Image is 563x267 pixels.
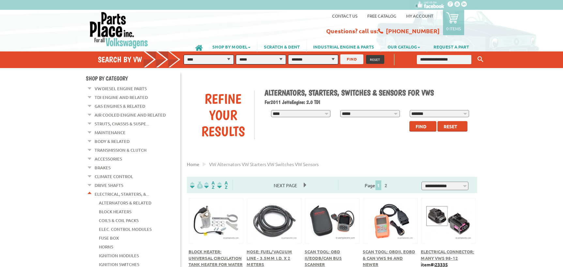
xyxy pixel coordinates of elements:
[99,199,151,207] a: Alternators & Related
[95,172,133,181] a: Climate Control
[446,26,461,31] p: 0 items
[406,13,433,19] a: My Account
[95,146,146,154] a: Transmission & Clutch
[421,249,474,261] a: Electrical Connector: Many VWs 98-12
[99,243,113,251] a: Horns
[367,13,396,19] a: Free Catalog
[267,182,304,188] a: Next Page
[190,181,203,189] img: filterpricelow.svg
[443,10,464,35] a: 0 items
[267,180,304,190] span: Next Page
[216,181,229,189] img: Sort by Sales Rank
[292,99,320,105] span: Engine: 2.0 TDI
[375,180,381,190] span: 1
[257,41,306,52] a: SCRATCH & DENT
[95,119,149,128] a: Struts, Chassis & Suspe...
[265,88,473,97] h1: Alternators, Starters, Switches & Sensors for VWs
[370,57,380,62] span: RESET
[95,181,123,190] a: Drive Shafts
[95,102,145,110] a: Gas Engines & Related
[95,93,148,102] a: TDI Engine and Related
[95,190,149,198] a: Electrical, Starters, &...
[99,216,139,225] a: Coils & Coil Packs
[366,55,384,64] button: RESET
[305,249,342,267] a: Scan Tool: OBD II/EODB/CAN bus Scanner
[409,121,436,132] button: Find
[99,225,152,233] a: Elec. Control Modules
[416,123,426,129] span: Find
[95,163,111,172] a: Brakes
[437,121,467,132] button: Reset
[86,75,180,82] h4: Shop By Category
[444,123,457,129] span: Reset
[265,99,270,105] span: For
[95,128,126,137] a: Maintenance
[95,84,147,93] a: VW Diesel Engine Parts
[187,161,199,167] a: Home
[95,137,129,146] a: Body & Related
[247,249,292,267] a: Hose: Fuel/Vacuum Line - 3.5mm I.D. x 2 meters
[383,182,389,188] a: 2
[89,11,149,49] img: Parts Place Inc!
[265,99,473,105] h2: 2011 Jetta
[95,111,166,119] a: Air Cooled Engine and Related
[203,181,216,189] img: Sort by Headline
[381,41,427,52] a: OUR CATALOG
[99,251,139,260] a: Ignition Modules
[98,55,187,64] h4: Search by VW
[332,13,358,19] a: Contact us
[340,54,363,64] button: FIND
[307,41,381,52] a: INDUSTRIAL ENGINE & PARTS
[209,161,319,167] span: VW alternators VW starters VW switches VW sensors
[476,54,485,65] button: Keyword Search
[95,155,122,163] a: Accessories
[192,91,254,139] div: Refine Your Results
[99,234,119,242] a: Fuse Box
[427,41,476,52] a: REQUEST A PART
[363,249,415,267] a: Scan Tool: OBDII, EOBD & CAN VWs 96 and Newer
[338,180,416,190] div: Page
[99,207,131,216] a: Block Heaters
[206,41,257,52] a: SHOP BY MODEL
